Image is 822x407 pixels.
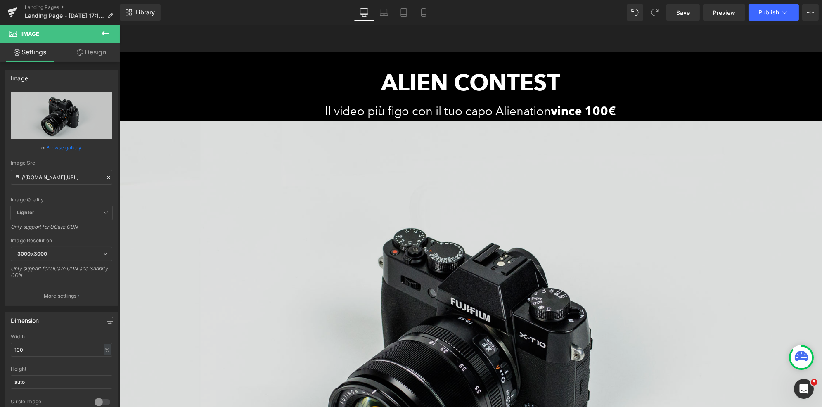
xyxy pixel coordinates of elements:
[11,265,112,284] div: Only support for UCare CDN and Shopify CDN
[354,4,374,21] a: Desktop
[11,238,112,244] div: Image Resolution
[749,4,799,21] button: Publish
[25,4,120,11] a: Landing Pages
[11,197,112,203] div: Image Quality
[11,366,112,372] div: Height
[11,343,112,357] input: auto
[647,4,663,21] button: Redo
[47,140,82,155] a: Browse gallery
[394,4,414,21] a: Tablet
[676,8,690,17] span: Save
[17,209,34,215] b: Lighter
[811,379,817,386] span: 5
[62,43,121,62] a: Design
[120,4,161,21] a: New Library
[703,4,745,21] a: Preview
[432,79,497,94] strong: vince 100€
[11,160,112,166] div: Image Src
[414,4,434,21] a: Mobile
[11,375,112,389] input: auto
[135,9,155,16] span: Library
[44,292,77,300] p: More settings
[758,9,779,16] span: Publish
[794,379,814,399] iframe: Intercom live chat
[802,4,819,21] button: More
[104,344,111,355] div: %
[11,70,28,82] div: Image
[627,4,643,21] button: Undo
[11,398,86,407] div: Circle Image
[25,12,104,19] span: Landing Page - [DATE] 17:13:15
[11,334,112,340] div: Width
[11,224,112,236] div: Only support for UCare CDN
[17,251,47,257] b: 3000x3000
[11,143,112,152] div: or
[374,4,394,21] a: Laptop
[11,312,39,324] div: Dimension
[11,170,112,185] input: Link
[21,31,39,37] span: Image
[5,286,118,305] button: More settings
[713,8,735,17] span: Preview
